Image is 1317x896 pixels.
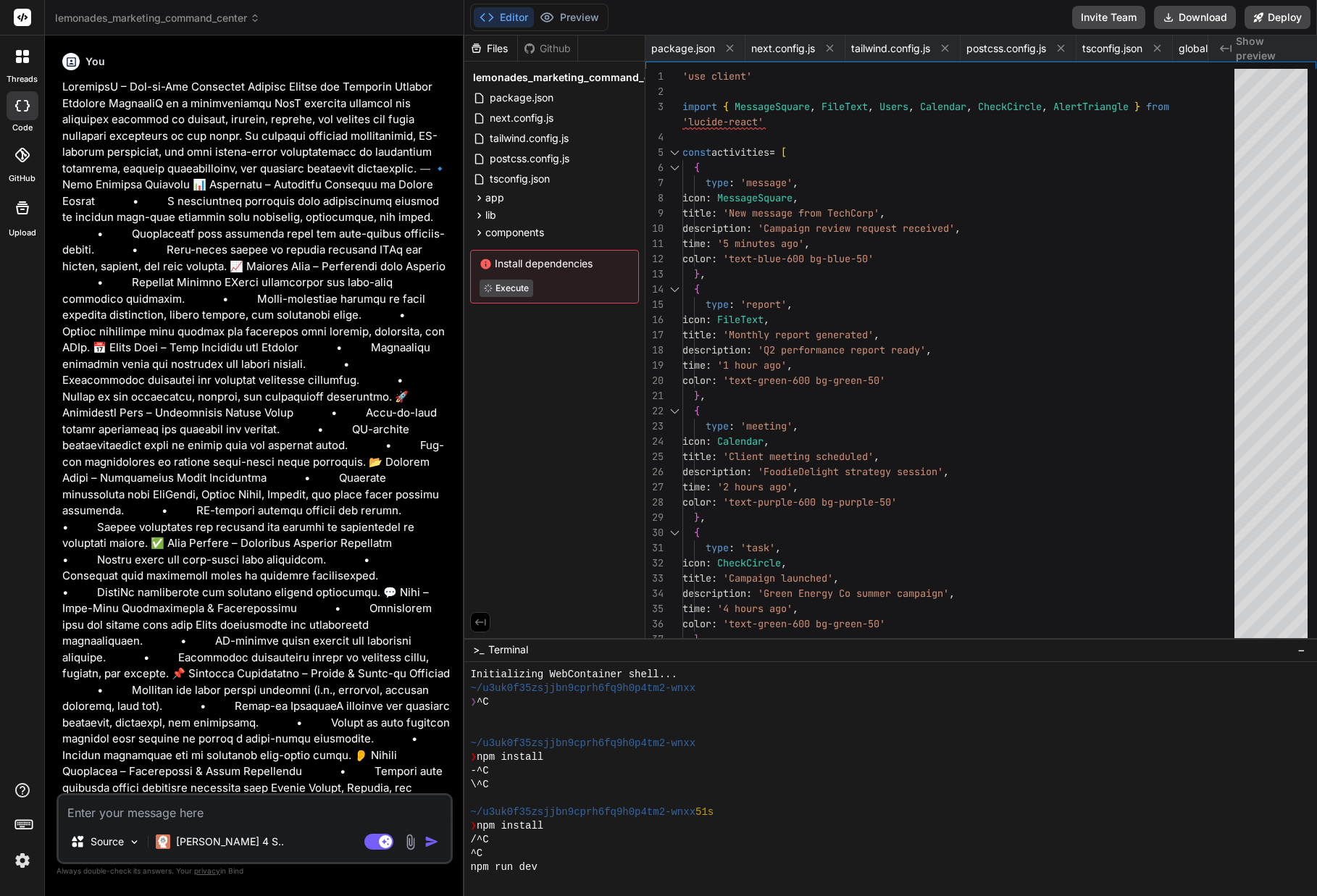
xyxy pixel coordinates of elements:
[651,41,715,56] span: package.json
[793,419,798,432] span: ,
[682,571,711,585] span: title
[706,237,711,250] span: :
[682,70,752,83] span: 'use client'
[711,374,717,387] span: :
[717,435,764,448] span: Calendar
[645,175,664,190] div: 7
[665,525,684,540] div: Click to collapse the range.
[682,359,706,372] span: time
[694,282,700,296] span: {
[706,191,711,204] span: :
[645,373,664,388] div: 20
[682,587,746,600] span: description
[645,99,664,114] div: 3
[729,419,735,432] span: :
[1053,100,1129,113] span: AlertTriangle
[645,358,664,373] div: 19
[645,540,664,556] div: 31
[717,602,793,615] span: '4 hours ago'
[706,602,711,615] span: :
[706,359,711,372] span: :
[920,100,966,113] span: Calendar
[694,161,700,174] span: {
[485,190,504,205] span: app
[645,419,664,434] div: 23
[485,208,496,222] span: lib
[488,109,555,127] span: next.config.js
[700,511,706,524] span: ,
[729,298,735,311] span: :
[711,146,769,159] span: activities
[645,403,664,419] div: 22
[908,100,914,113] span: ,
[645,160,664,175] div: 6
[874,328,879,341] span: ,
[665,160,684,175] div: Click to collapse the range.
[926,343,932,356] span: ,
[665,145,684,160] div: Click to collapse the range.
[470,764,488,778] span: -^C
[477,819,543,833] span: npm install
[1082,41,1142,56] span: tsconfig.json
[518,41,577,56] div: Github
[682,602,706,615] span: time
[717,313,764,326] span: FileText
[711,206,717,219] span: :
[682,435,706,448] span: icon
[711,450,717,463] span: :
[682,450,711,463] span: title
[804,237,810,250] span: ,
[488,89,555,106] span: package.json
[645,632,664,647] div: 37
[723,206,879,219] span: 'New message from TechCorp'
[194,866,220,875] span: privacy
[706,541,729,554] span: type
[717,359,787,372] span: '1 hour ago'
[470,847,482,861] span: ^C
[645,236,664,251] div: 11
[769,146,775,159] span: =
[682,191,706,204] span: icon
[645,206,664,221] div: 9
[740,298,787,311] span: 'report'
[723,328,874,341] span: 'Monthly report generated'
[682,146,711,159] span: const
[706,435,711,448] span: :
[682,465,746,478] span: description
[682,374,711,387] span: color
[645,525,664,540] div: 30
[645,343,664,358] div: 18
[1179,41,1232,56] span: globals.css
[10,848,35,873] img: settings
[682,556,706,569] span: icon
[477,695,489,709] span: ^C
[645,510,664,525] div: 29
[706,480,711,493] span: :
[1236,34,1305,63] span: Show preview
[665,403,684,419] div: Click to collapse the range.
[480,256,630,271] span: Install dependencies
[682,480,706,493] span: time
[402,834,419,850] img: attachment
[943,465,949,478] span: ,
[694,267,700,280] span: }
[470,750,476,764] span: ❯
[645,221,664,236] div: 10
[694,632,700,645] span: }
[645,464,664,480] div: 26
[787,359,793,372] span: ,
[751,41,815,56] span: next.config.js
[156,834,170,849] img: Claude 4 Sonnet
[700,632,706,645] span: ,
[723,571,833,585] span: 'Campaign launched'
[758,465,943,478] span: 'FoodieDelight strategy session'
[645,480,664,495] div: 27
[645,282,664,297] div: 14
[645,145,664,160] div: 5
[949,587,955,600] span: ,
[717,237,804,250] span: '5 minutes ago'
[425,834,439,849] img: icon
[851,41,930,56] span: tailwind.config.js
[645,571,664,586] div: 33
[645,297,664,312] div: 15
